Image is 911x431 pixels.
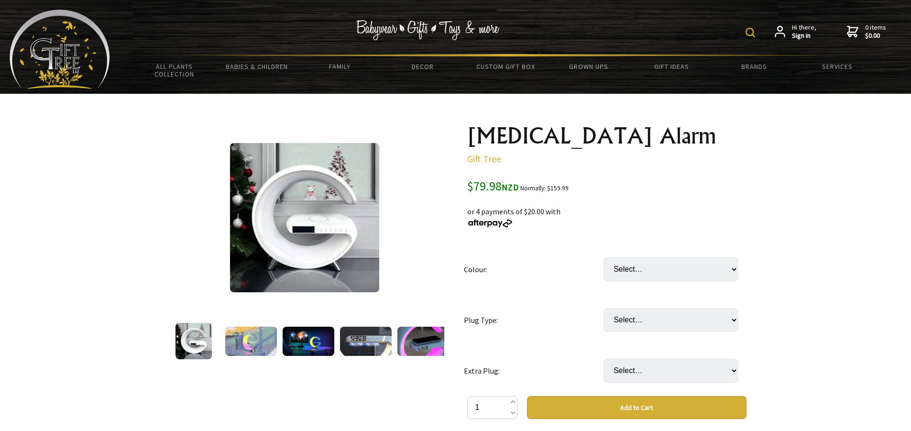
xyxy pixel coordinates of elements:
a: Gift Tree [467,153,501,165]
span: NZD [502,182,519,193]
h1: [MEDICAL_DATA] Alarm [467,124,746,147]
img: Babyware - Gifts - Toys and more... [10,10,110,89]
td: Extra Plug: [464,345,604,396]
img: G-Spot Alarm [283,327,334,356]
span: $79.98 [467,178,519,194]
td: Colour: [464,244,604,295]
button: Add to Cart [527,396,746,419]
img: G-Spot Alarm [397,327,449,356]
img: product search [746,28,755,37]
a: Family [298,56,381,77]
img: G-Spot Alarm [230,143,379,292]
a: Services [796,56,878,77]
strong: Sign in [792,32,816,40]
span: Hi there, [792,23,816,40]
img: G-Spot Alarm [340,327,392,356]
a: Gift Ideas [630,56,713,77]
span: 0 items [865,23,886,40]
a: 0 items$0.00 [847,23,886,40]
a: Custom Gift Box [464,56,547,77]
a: Hi there,Sign in [775,23,816,40]
a: Babies & Children [216,56,298,77]
small: Normally: $159.99 [520,184,569,192]
img: Babywear - Gifts - Toys & more [356,20,500,40]
img: Afterpay [467,219,513,228]
img: G-Spot Alarm [176,323,212,359]
a: All Plants Collection [133,56,216,84]
a: Grown Ups [547,56,630,77]
img: G-Spot Alarm [225,327,277,356]
strong: $0.00 [865,32,886,40]
td: Plug Type: [464,295,604,345]
div: or 4 payments of $20.00 with [467,194,746,229]
a: Decor [381,56,464,77]
a: Brands [713,56,796,77]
